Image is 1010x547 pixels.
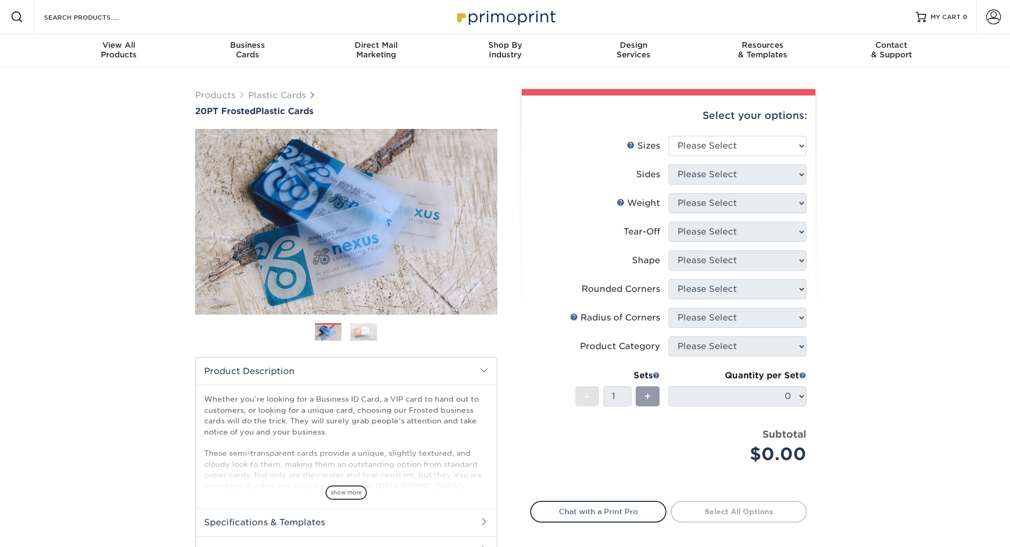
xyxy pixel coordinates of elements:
[570,311,660,324] div: Radius of Corners
[617,197,660,210] div: Weight
[582,283,660,296] div: Rounded Corners
[350,323,377,341] img: Plastic Cards 02
[636,168,660,181] div: Sides
[698,34,827,68] a: Resources& Templates
[312,34,441,68] a: Direct MailMarketing
[580,340,660,353] div: Product Category
[195,117,497,326] img: 20PT Frosted 01
[669,369,806,382] div: Quantity per Set
[827,40,956,50] span: Contact
[623,225,660,238] div: Tear-Off
[195,106,497,116] a: 20PT FrostedPlastic Cards
[315,324,341,342] img: Plastic Cards 01
[569,40,698,50] span: Design
[930,13,961,22] span: MY CART
[677,441,806,467] div: $0.00
[827,34,956,68] a: Contact& Support
[326,485,367,500] span: show more
[55,34,183,68] a: View AllProducts
[195,90,235,100] a: Products
[575,369,660,382] div: Sets
[632,254,660,267] div: Shape
[312,40,441,50] span: Direct Mail
[196,508,497,536] h2: Specifications & Templates
[569,34,698,68] a: DesignServices
[55,40,183,59] div: Products
[195,106,497,116] h1: Plastic Cards
[248,90,306,100] a: Plastic Cards
[644,388,651,404] span: +
[441,34,569,68] a: Shop ByIndustry
[627,140,660,152] div: Sizes
[183,40,312,59] div: Cards
[312,40,441,59] div: Marketing
[43,11,146,23] input: SEARCH PRODUCTS.....
[827,40,956,59] div: & Support
[585,388,590,404] span: -
[762,428,806,440] strong: Subtotal
[441,40,569,59] div: Industry
[671,501,807,522] a: Select All Options
[698,40,827,50] span: Resources
[530,95,807,136] div: Select your options:
[195,106,256,116] span: 20PT Frosted
[55,40,183,50] span: View All
[196,358,497,385] h2: Product Description
[569,40,698,59] div: Services
[183,40,312,50] span: Business
[963,13,968,21] span: 0
[441,40,569,50] span: Shop By
[183,34,312,68] a: BusinessCards
[530,501,666,522] a: Chat with a Print Pro
[452,5,558,28] img: Primoprint
[698,40,827,59] div: & Templates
